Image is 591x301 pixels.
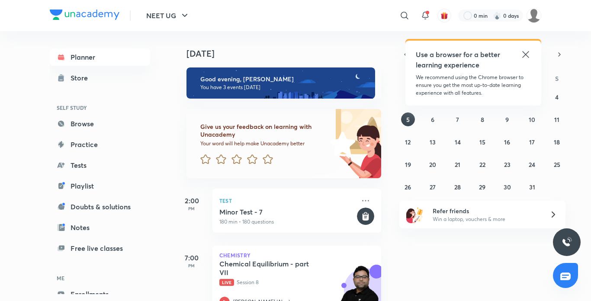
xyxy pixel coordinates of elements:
[219,253,374,258] p: Chemistry
[500,180,514,194] button: October 30, 2025
[71,73,93,83] div: Store
[426,112,440,126] button: October 6, 2025
[219,195,355,206] p: Test
[50,100,150,115] h6: SELF STUDY
[437,9,451,22] button: avatar
[451,112,465,126] button: October 7, 2025
[433,206,539,215] h6: Refer friends
[300,109,381,178] img: feedback_image
[475,157,489,171] button: October 22, 2025
[200,140,327,147] p: Your word will help make Unacademy better
[426,180,440,194] button: October 27, 2025
[554,138,560,146] abbr: October 18, 2025
[429,160,436,169] abbr: October 20, 2025
[50,198,150,215] a: Doubts & solutions
[529,160,535,169] abbr: October 24, 2025
[505,115,509,124] abbr: October 9, 2025
[430,138,436,146] abbr: October 13, 2025
[500,157,514,171] button: October 23, 2025
[479,138,485,146] abbr: October 15, 2025
[475,112,489,126] button: October 8, 2025
[50,10,119,22] a: Company Logo
[405,138,411,146] abbr: October 12, 2025
[426,157,440,171] button: October 20, 2025
[430,183,436,191] abbr: October 27, 2025
[405,183,411,191] abbr: October 26, 2025
[525,112,539,126] button: October 10, 2025
[200,75,367,83] h6: Good evening, [PERSON_NAME]
[50,115,150,132] a: Browse
[50,136,150,153] a: Practice
[529,115,535,124] abbr: October 10, 2025
[174,195,209,206] h5: 2:00
[455,138,461,146] abbr: October 14, 2025
[219,259,327,277] h5: Chemical Equilibrium - part VII
[219,218,355,226] p: 180 min • 180 questions
[440,12,448,19] img: avatar
[455,160,460,169] abbr: October 21, 2025
[200,123,327,138] h6: Give us your feedback on learning with Unacademy
[550,135,564,149] button: October 18, 2025
[525,180,539,194] button: October 31, 2025
[431,115,434,124] abbr: October 6, 2025
[406,115,410,124] abbr: October 5, 2025
[50,240,150,257] a: Free live classes
[554,115,559,124] abbr: October 11, 2025
[504,138,510,146] abbr: October 16, 2025
[50,10,119,20] img: Company Logo
[401,157,415,171] button: October 19, 2025
[481,115,484,124] abbr: October 8, 2025
[555,74,559,83] abbr: Saturday
[550,112,564,126] button: October 11, 2025
[454,183,461,191] abbr: October 28, 2025
[451,135,465,149] button: October 14, 2025
[186,48,390,59] h4: [DATE]
[50,69,150,86] a: Store
[200,84,367,91] p: You have 3 events [DATE]
[401,180,415,194] button: October 26, 2025
[500,112,514,126] button: October 9, 2025
[405,160,411,169] abbr: October 19, 2025
[554,160,560,169] abbr: October 25, 2025
[527,8,541,23] img: Rutuja Jagdale
[451,180,465,194] button: October 28, 2025
[186,67,375,99] img: evening
[219,279,355,286] p: Session 8
[504,160,511,169] abbr: October 23, 2025
[174,263,209,268] p: PM
[141,7,195,24] button: NEET UG
[401,135,415,149] button: October 12, 2025
[550,157,564,171] button: October 25, 2025
[550,90,564,104] button: October 4, 2025
[562,237,572,247] img: ttu
[451,157,465,171] button: October 21, 2025
[401,112,415,126] button: October 5, 2025
[406,206,424,223] img: referral
[219,279,234,286] span: Live
[174,253,209,263] h5: 7:00
[475,135,489,149] button: October 15, 2025
[174,206,209,211] p: PM
[529,183,535,191] abbr: October 31, 2025
[50,157,150,174] a: Tests
[479,160,485,169] abbr: October 22, 2025
[500,135,514,149] button: October 16, 2025
[426,135,440,149] button: October 13, 2025
[493,11,501,20] img: streak
[479,183,485,191] abbr: October 29, 2025
[504,183,511,191] abbr: October 30, 2025
[50,177,150,195] a: Playlist
[529,138,535,146] abbr: October 17, 2025
[50,271,150,285] h6: ME
[50,219,150,236] a: Notes
[525,135,539,149] button: October 17, 2025
[525,157,539,171] button: October 24, 2025
[433,215,539,223] p: Win a laptop, vouchers & more
[456,115,459,124] abbr: October 7, 2025
[416,49,502,70] h5: Use a browser for a better learning experience
[555,93,559,101] abbr: October 4, 2025
[416,74,531,97] p: We recommend using the Chrome browser to ensure you get the most up-to-date learning experience w...
[219,208,355,216] h5: Minor Test - 7
[50,48,150,66] a: Planner
[475,180,489,194] button: October 29, 2025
